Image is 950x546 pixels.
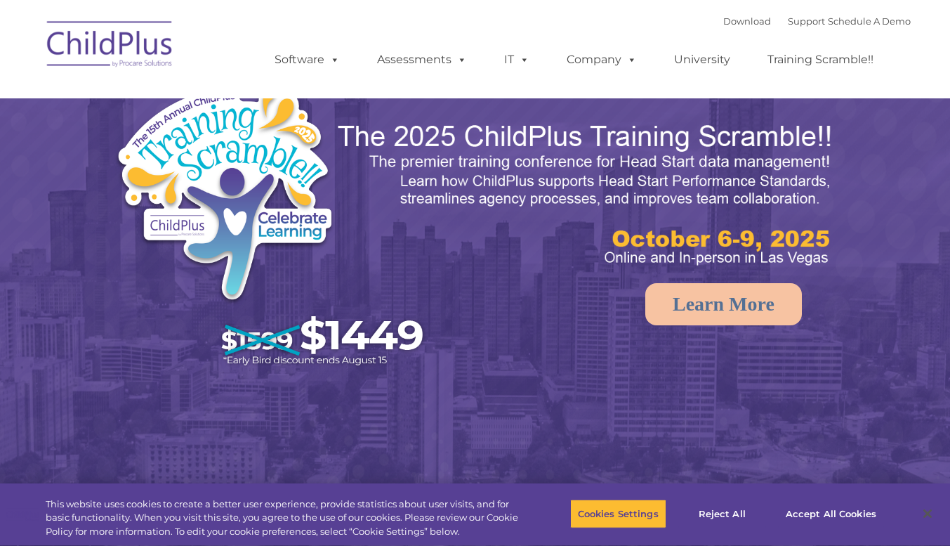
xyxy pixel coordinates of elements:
a: Software [260,46,354,74]
a: Training Scramble!! [753,46,888,74]
a: Company [553,46,651,74]
a: University [660,46,744,74]
img: ChildPlus by Procare Solutions [40,11,180,82]
a: IT [490,46,543,74]
a: Support [788,15,825,27]
button: Cookies Settings [570,499,666,528]
button: Close [912,498,943,529]
button: Reject All [678,499,766,528]
button: Accept All Cookies [778,499,884,528]
a: Download [723,15,771,27]
a: Learn More [645,283,802,325]
font: | [723,15,911,27]
a: Assessments [363,46,481,74]
div: This website uses cookies to create a better user experience, provide statistics about user visit... [46,498,522,539]
a: Schedule A Demo [828,15,911,27]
